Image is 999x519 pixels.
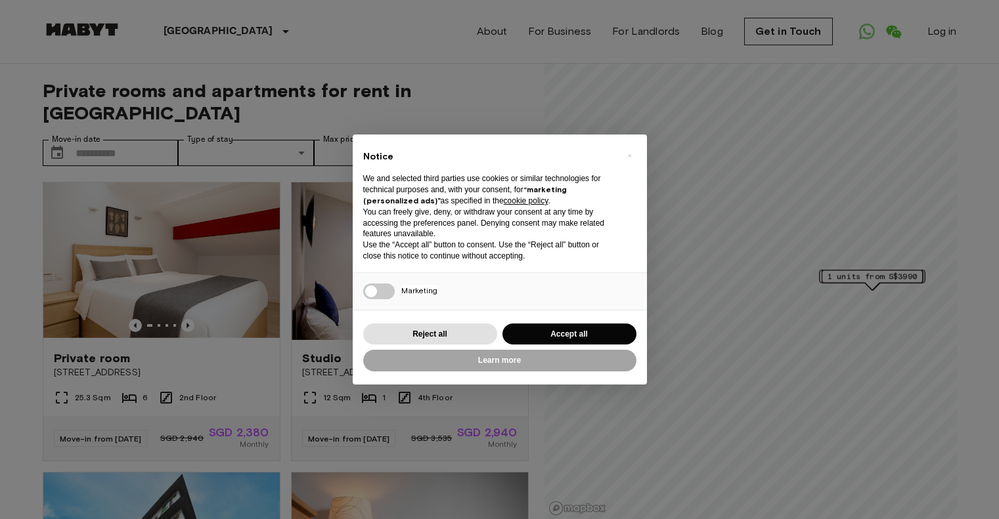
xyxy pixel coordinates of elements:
[363,173,615,206] p: We and selected third parties use cookies or similar technologies for technical purposes and, wit...
[363,239,615,262] p: Use the “Accept all” button to consent. Use the “Reject all” button or close this notice to conti...
[401,285,437,295] span: Marketing
[363,207,615,239] p: You can freely give, deny, or withdraw your consent at any time by accessing the preferences pane...
[363,323,497,345] button: Reject all
[502,323,636,345] button: Accept all
[363,184,567,205] strong: “marketing (personalized ads)”
[619,145,640,166] button: Close this notice
[363,150,615,163] h2: Notice
[363,350,636,371] button: Learn more
[627,148,632,163] span: ×
[504,196,548,205] a: cookie policy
